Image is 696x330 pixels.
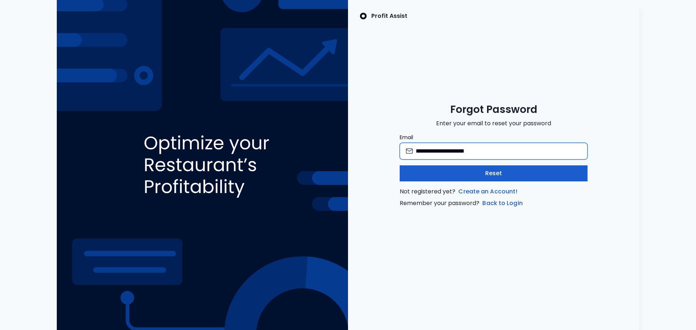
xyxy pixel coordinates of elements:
a: Create an Account! [457,187,519,196]
span: Email [400,134,413,141]
a: Back to Login [481,199,524,208]
span: Remember your password? [400,199,587,208]
img: SpotOn Logo [360,12,367,20]
span: Enter your email to reset your password [436,119,551,128]
button: Reset [400,165,587,181]
span: Forgot Password [450,103,537,116]
span: Not registered yet? [400,187,587,196]
p: Profit Assist [371,12,407,20]
img: email [406,148,413,154]
span: Reset [485,169,502,178]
